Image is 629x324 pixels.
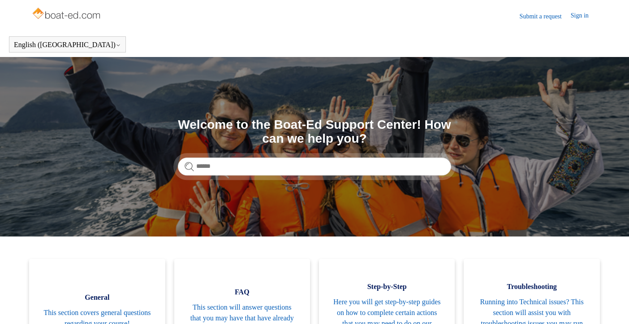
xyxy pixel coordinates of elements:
[178,158,451,175] input: Search
[571,11,598,22] a: Sign in
[14,41,121,49] button: English ([GEOGRAPHIC_DATA])
[31,5,103,23] img: Boat-Ed Help Center home page
[599,294,622,317] div: Live chat
[188,287,297,298] span: FAQ
[178,118,451,146] h1: Welcome to the Boat-Ed Support Center! How can we help you?
[332,281,441,292] span: Step-by-Step
[43,292,151,303] span: General
[477,281,586,292] span: Troubleshooting
[520,12,571,21] a: Submit a request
